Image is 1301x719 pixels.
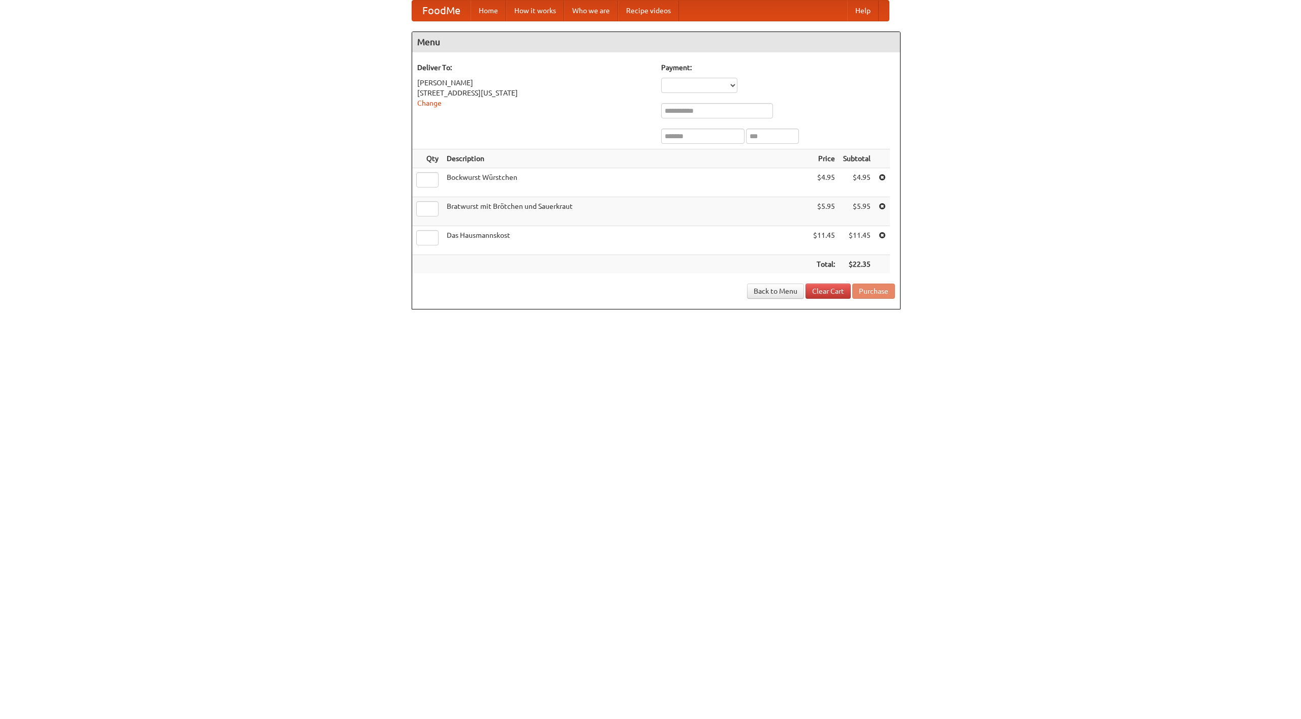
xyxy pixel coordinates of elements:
[806,284,851,299] a: Clear Cart
[809,149,839,168] th: Price
[852,284,895,299] button: Purchase
[839,197,875,226] td: $5.95
[443,168,809,197] td: Bockwurst Würstchen
[661,62,895,73] h5: Payment:
[417,88,651,98] div: [STREET_ADDRESS][US_STATE]
[417,62,651,73] h5: Deliver To:
[564,1,618,21] a: Who we are
[506,1,564,21] a: How it works
[847,1,879,21] a: Help
[412,32,900,52] h4: Menu
[443,197,809,226] td: Bratwurst mit Brötchen und Sauerkraut
[417,99,442,107] a: Change
[809,255,839,274] th: Total:
[839,168,875,197] td: $4.95
[443,149,809,168] th: Description
[747,284,804,299] a: Back to Menu
[809,226,839,255] td: $11.45
[412,1,471,21] a: FoodMe
[809,168,839,197] td: $4.95
[471,1,506,21] a: Home
[839,255,875,274] th: $22.35
[443,226,809,255] td: Das Hausmannskost
[839,226,875,255] td: $11.45
[809,197,839,226] td: $5.95
[417,78,651,88] div: [PERSON_NAME]
[618,1,679,21] a: Recipe videos
[839,149,875,168] th: Subtotal
[412,149,443,168] th: Qty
